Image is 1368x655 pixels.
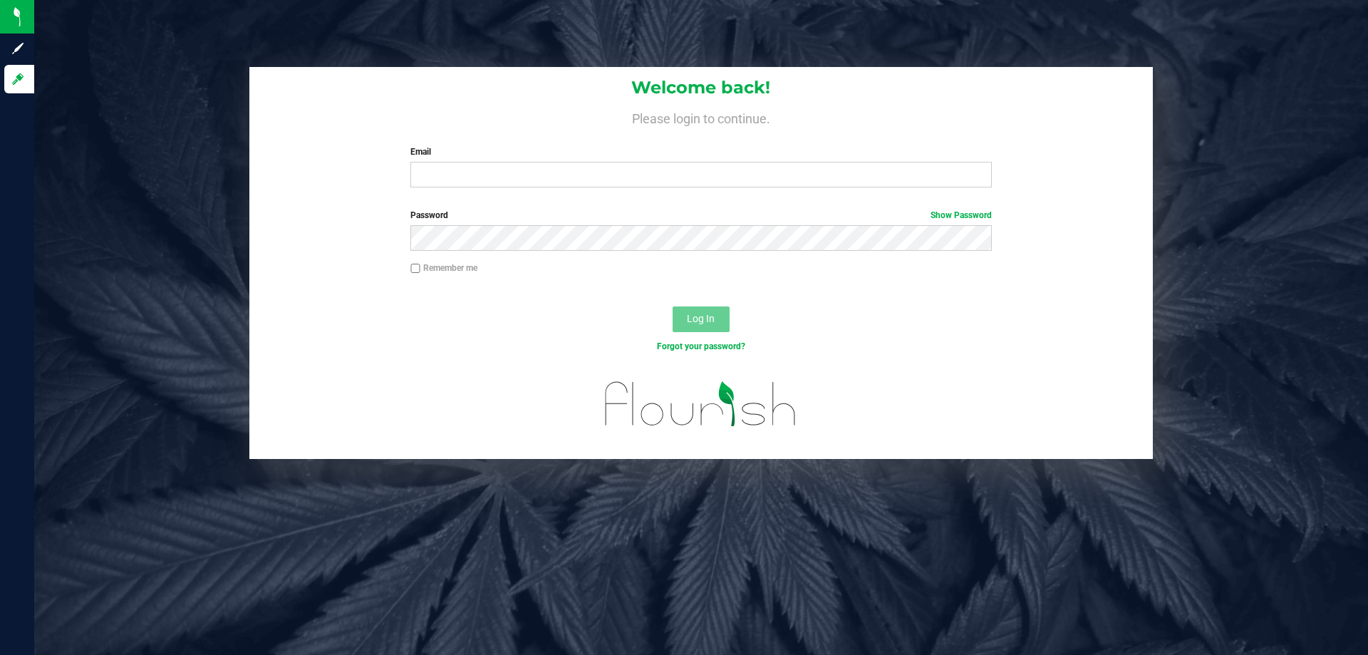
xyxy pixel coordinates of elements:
[410,145,991,158] label: Email
[249,108,1153,125] h4: Please login to continue.
[249,78,1153,97] h1: Welcome back!
[410,264,420,274] input: Remember me
[588,368,814,440] img: flourish_logo.svg
[931,210,992,220] a: Show Password
[11,41,25,56] inline-svg: Sign up
[687,313,715,324] span: Log In
[11,72,25,86] inline-svg: Log in
[673,306,730,332] button: Log In
[410,210,448,220] span: Password
[657,341,745,351] a: Forgot your password?
[410,262,477,274] label: Remember me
